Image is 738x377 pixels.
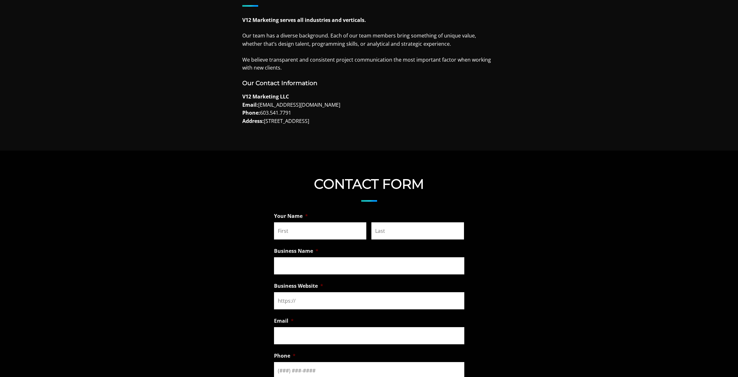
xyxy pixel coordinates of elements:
[274,353,296,359] label: Phone
[242,17,366,24] strong: V12 Marketing serves all industries and verticals.
[242,93,289,100] strong: V12 Marketing LLC
[274,318,294,324] label: Email
[242,79,317,87] b: Our Contact Information
[242,109,260,116] strong: Phone:
[706,347,738,377] iframe: Chat Widget
[274,222,367,239] input: First
[274,248,318,254] label: Business Name
[242,118,264,125] strong: Address:
[274,213,308,219] label: Your Name
[274,292,464,309] input: https://
[371,222,464,239] input: Last
[242,101,258,108] strong: Email:
[274,283,323,289] label: Business Website
[242,32,496,48] p: Our team has a diverse background. Each of our team members bring something of unique value, whet...
[242,93,496,125] p: [EMAIL_ADDRESS][DOMAIN_NAME] 603.541.7791 [STREET_ADDRESS]
[242,56,496,72] p: We believe transparent and consistent project communication the most important factor when workin...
